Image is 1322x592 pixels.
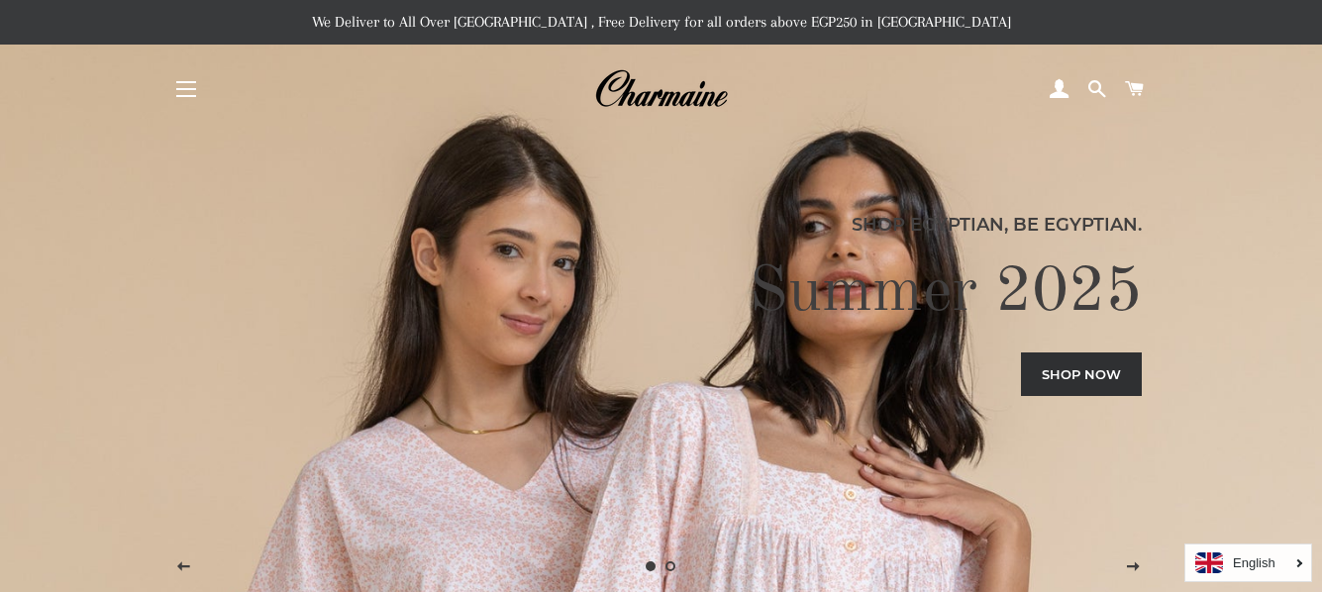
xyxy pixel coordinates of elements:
[1195,552,1301,573] a: English
[642,556,661,576] a: Slide 1, current
[158,543,208,592] button: Previous slide
[180,253,1142,333] h2: Summer 2025
[1233,556,1275,569] i: English
[1021,352,1142,396] a: Shop now
[594,67,728,111] img: Charmaine Egypt
[180,211,1142,239] p: Shop Egyptian, Be Egyptian.
[661,556,681,576] a: Load slide 2
[1108,543,1158,592] button: Next slide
